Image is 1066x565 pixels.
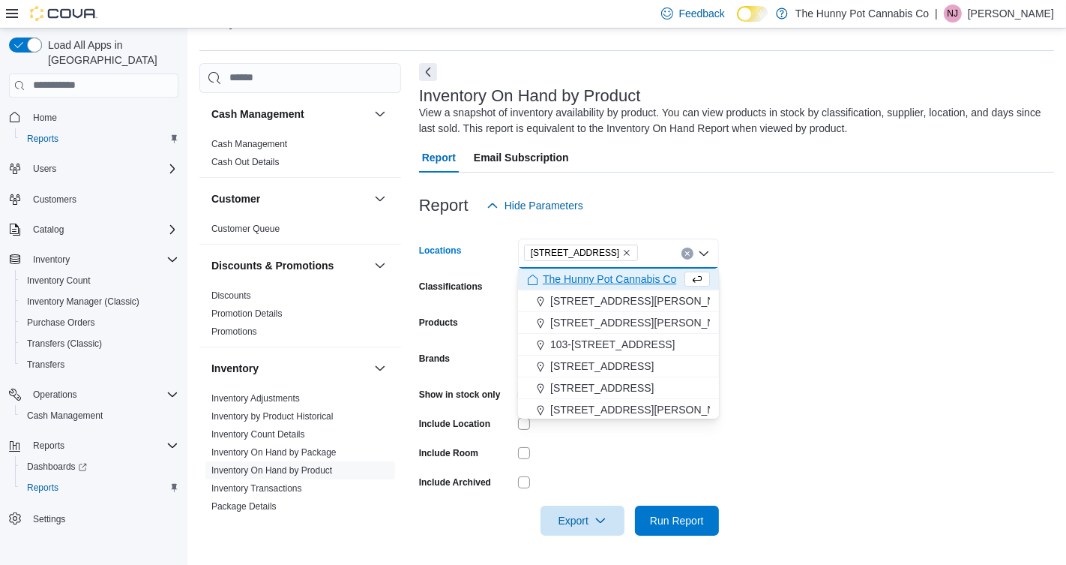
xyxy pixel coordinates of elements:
[211,290,251,301] a: Discounts
[211,224,280,234] a: Customer Queue
[27,275,91,287] span: Inventory Count
[518,269,719,290] button: The Hunny Pot Cannabis Co
[211,429,305,440] a: Inventory Count Details
[27,160,62,178] button: Users
[211,446,337,458] span: Inventory On Hand by Package
[3,384,184,405] button: Operations
[211,191,368,206] button: Customer
[211,308,283,320] span: Promotion Details
[27,359,64,371] span: Transfers
[211,447,337,458] a: Inventory On Hand by Package
[474,143,569,173] span: Email Subscription
[679,6,725,21] span: Feedback
[33,112,57,124] span: Home
[968,5,1054,23] p: [PERSON_NAME]
[371,257,389,275] button: Discounts & Promotions
[531,245,620,260] span: [STREET_ADDRESS]
[211,156,280,168] span: Cash Out Details
[549,506,615,536] span: Export
[33,194,76,206] span: Customers
[211,258,368,273] button: Discounts & Promotions
[199,135,401,177] div: Cash Management
[15,312,184,333] button: Purchase Orders
[21,272,97,290] a: Inventory Count
[33,224,64,236] span: Catalog
[419,197,469,215] h3: Report
[27,437,178,455] span: Reports
[21,130,178,148] span: Reports
[15,270,184,291] button: Inventory Count
[15,354,184,375] button: Transfers
[419,245,462,257] label: Locations
[211,223,280,235] span: Customer Queue
[21,407,178,425] span: Cash Management
[211,500,277,512] span: Package Details
[211,139,287,149] a: Cash Management
[211,308,283,319] a: Promotion Details
[27,251,178,269] span: Inventory
[211,393,300,404] a: Inventory Adjustments
[27,461,87,473] span: Dashboards
[419,476,491,488] label: Include Archived
[21,314,178,332] span: Purchase Orders
[15,291,184,312] button: Inventory Manager (Classic)
[211,107,368,122] button: Cash Management
[15,405,184,426] button: Cash Management
[518,399,719,421] button: [STREET_ADDRESS][PERSON_NAME]
[419,418,490,430] label: Include Location
[505,198,583,213] span: Hide Parameters
[550,337,675,352] span: 103-[STREET_ADDRESS]
[944,5,962,23] div: Nafeesa Joseph
[211,107,304,122] h3: Cash Management
[27,296,139,308] span: Inventory Manager (Classic)
[419,281,483,293] label: Classifications
[21,356,178,374] span: Transfers
[15,456,184,477] a: Dashboards
[27,386,178,404] span: Operations
[27,191,82,209] a: Customers
[419,353,450,365] label: Brands
[27,510,71,528] a: Settings
[21,314,101,332] a: Purchase Orders
[33,440,64,452] span: Reports
[27,437,70,455] button: Reports
[21,293,178,311] span: Inventory Manager (Classic)
[419,105,1047,137] div: View a snapshot of inventory availability by product. You can view products in stock by classific...
[550,402,741,417] span: [STREET_ADDRESS][PERSON_NAME]
[211,410,334,422] span: Inventory by Product Historical
[518,356,719,377] button: [STREET_ADDRESS]
[27,108,178,127] span: Home
[518,312,719,334] button: [STREET_ADDRESS][PERSON_NAME]
[15,477,184,498] button: Reports
[21,479,178,497] span: Reports
[543,272,676,287] span: The Hunny Pot Cannabis Co
[27,482,58,494] span: Reports
[33,163,56,175] span: Users
[27,133,58,145] span: Reports
[211,138,287,150] span: Cash Management
[211,465,332,476] a: Inventory On Hand by Product
[422,143,456,173] span: Report
[3,188,184,210] button: Customers
[27,317,95,329] span: Purchase Orders
[935,5,938,23] p: |
[211,157,280,167] a: Cash Out Details
[211,361,368,376] button: Inventory
[622,248,631,257] button: Remove 4936 Yonge St from selection in this group
[3,507,184,529] button: Settings
[419,389,501,401] label: Show in stock only
[518,334,719,356] button: 103-[STREET_ADDRESS]
[30,6,97,21] img: Cova
[27,221,70,239] button: Catalog
[211,258,334,273] h3: Discounts & Promotions
[21,272,178,290] span: Inventory Count
[371,105,389,123] button: Cash Management
[27,410,103,422] span: Cash Management
[211,482,302,494] span: Inventory Transactions
[211,392,300,404] span: Inventory Adjustments
[15,128,184,149] button: Reports
[211,191,260,206] h3: Customer
[948,5,959,23] span: NJ
[27,386,83,404] button: Operations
